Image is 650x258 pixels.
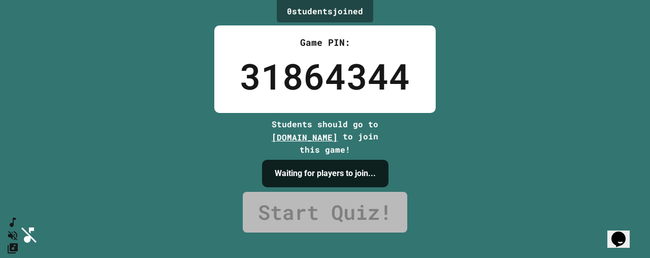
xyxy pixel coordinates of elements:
[7,216,19,229] button: SpeedDial basic example
[272,132,338,142] span: [DOMAIN_NAME]
[240,36,410,49] div: Game PIN:
[240,49,410,103] div: 31864344
[275,167,376,180] h4: Waiting for players to join...
[262,118,388,156] div: Students should go to to join this game!
[7,229,19,242] button: Unmute music
[607,217,640,248] iframe: chat widget
[7,242,19,254] button: Change Music
[243,192,407,233] a: Start Quiz!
